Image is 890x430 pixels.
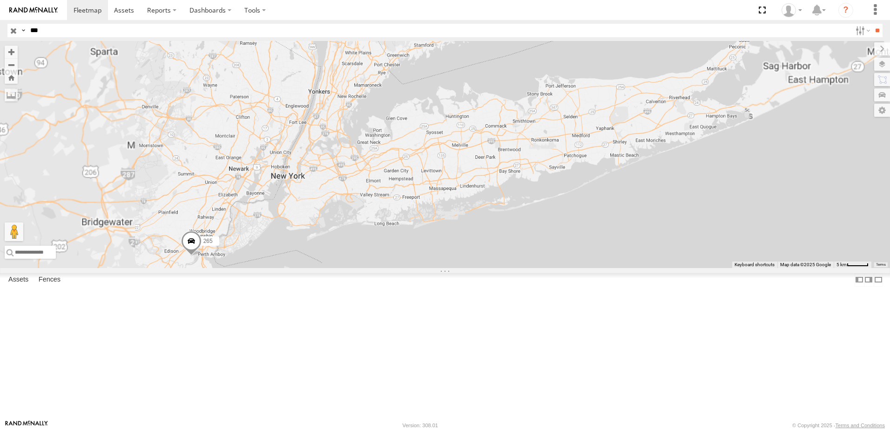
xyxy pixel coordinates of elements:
[5,88,18,101] label: Measure
[852,24,872,37] label: Search Filter Options
[780,262,831,267] span: Map data ©2025 Google
[5,58,18,71] button: Zoom out
[9,7,58,13] img: rand-logo.svg
[834,262,871,268] button: Map Scale: 5 km per 43 pixels
[855,273,864,287] label: Dock Summary Table to the Left
[34,273,65,286] label: Fences
[836,423,885,428] a: Terms and Conditions
[5,46,18,58] button: Zoom in
[5,71,18,84] button: Zoom Home
[735,262,775,268] button: Keyboard shortcuts
[20,24,27,37] label: Search Query
[874,273,883,287] label: Hide Summary Table
[778,3,805,17] div: Sergio Bento
[4,273,33,286] label: Assets
[836,262,847,267] span: 5 km
[5,222,23,241] button: Drag Pegman onto the map to open Street View
[403,423,438,428] div: Version: 308.01
[874,104,890,117] label: Map Settings
[5,421,48,430] a: Visit our Website
[864,273,873,287] label: Dock Summary Table to the Right
[876,263,886,267] a: Terms (opens in new tab)
[838,3,853,18] i: ?
[792,423,885,428] div: © Copyright 2025 -
[203,238,213,244] span: 265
